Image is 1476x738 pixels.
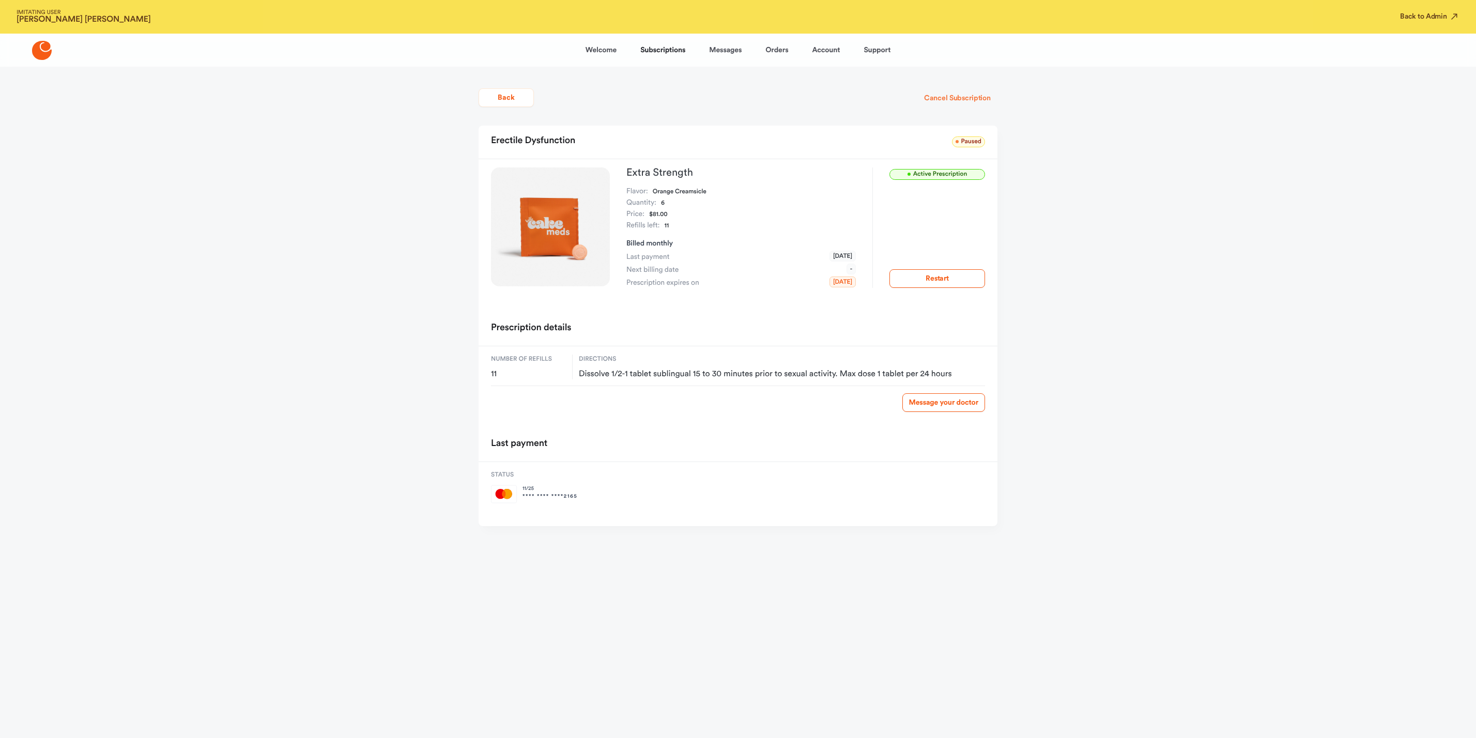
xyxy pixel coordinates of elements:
[491,369,566,379] span: 11
[491,355,566,364] span: Number of refills
[491,132,575,150] h2: Erectile Dysfunction
[653,186,706,197] dd: Orange Creamsicle
[626,252,669,262] span: Last payment
[626,209,644,220] dt: Price:
[917,89,997,107] button: Cancel Subscription
[664,220,669,232] dd: 11
[626,278,699,288] span: Prescription expires on
[864,38,890,63] a: Support
[491,319,571,337] h2: Prescription details
[17,16,151,24] strong: [PERSON_NAME] [PERSON_NAME]
[491,167,610,286] img: Extra Strength
[479,88,534,107] button: Back
[586,38,617,63] a: Welcome
[952,136,985,147] span: Paused
[1400,11,1459,22] button: Back to Admin
[522,485,577,493] span: 11 / 25
[661,197,665,209] dd: 6
[829,251,856,262] span: [DATE]
[17,10,151,16] span: IMITATING USER
[491,435,547,453] h2: Last payment
[765,38,788,63] a: Orders
[889,269,985,288] button: Restart
[812,38,840,63] a: Account
[626,220,659,232] dt: Refills left:
[579,369,985,379] span: Dissolve 1/2-1 tablet sublingual 15 to 30 minutes prior to sexual activity. Max dose 1 tablet per...
[626,240,673,247] span: Billed monthly
[902,393,985,412] a: Message your doctor
[889,169,985,180] span: Active Prescription
[626,197,656,209] dt: Quantity:
[709,38,742,63] a: Messages
[847,264,856,274] span: -
[491,485,517,503] img: mastercard
[491,470,577,480] span: Status
[640,38,685,63] a: Subscriptions
[626,265,679,275] span: Next billing date
[829,276,856,287] span: [DATE]
[626,167,856,178] h3: Extra Strength
[626,186,648,197] dt: Flavor:
[579,355,985,364] span: Directions
[649,209,668,220] dd: $81.00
